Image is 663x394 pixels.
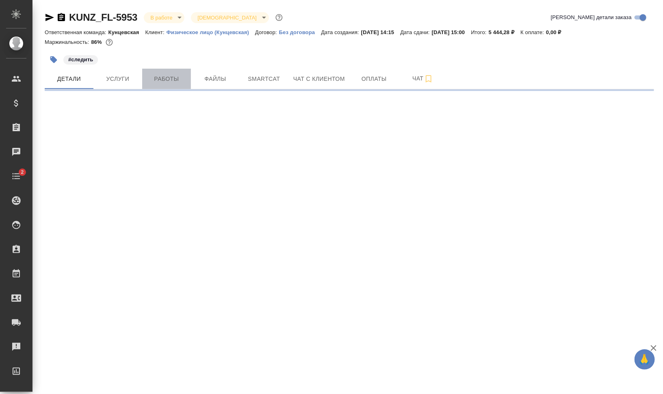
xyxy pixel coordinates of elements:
[361,29,401,35] p: [DATE] 14:15
[424,74,433,84] svg: Подписаться
[91,39,104,45] p: 86%
[69,12,137,23] a: KUNZ_FL-5953
[293,74,345,84] span: Чат с клиентом
[68,56,93,64] p: #следить
[638,351,652,368] span: 🙏
[195,14,259,21] button: [DEMOGRAPHIC_DATA]
[147,74,186,84] span: Работы
[148,14,175,21] button: В работе
[50,74,89,84] span: Детали
[521,29,546,35] p: К оплате:
[191,12,269,23] div: В работе
[279,29,321,35] p: Без договора
[546,29,568,35] p: 0,00 ₽
[489,29,521,35] p: 5 444,28 ₽
[471,29,488,35] p: Итого:
[145,29,167,35] p: Клиент:
[245,74,284,84] span: Smartcat
[45,13,54,22] button: Скопировать ссылку для ЯМессенджера
[16,168,28,176] span: 2
[108,29,145,35] p: Кунцевская
[56,13,66,22] button: Скопировать ссылку
[45,51,63,69] button: Добавить тэг
[274,12,284,23] button: Доп статусы указывают на важность/срочность заказа
[167,29,255,35] p: Физическое лицо (Кунцевская)
[400,29,431,35] p: Дата сдачи:
[403,74,442,84] span: Чат
[2,166,30,186] a: 2
[551,13,632,22] span: [PERSON_NAME] детали заказа
[104,37,115,48] button: 638.00 RUB;
[45,39,91,45] p: Маржинальность:
[279,28,321,35] a: Без договора
[144,12,184,23] div: В работе
[255,29,279,35] p: Договор:
[196,74,235,84] span: Файлы
[432,29,471,35] p: [DATE] 15:00
[63,56,99,63] span: следить
[355,74,394,84] span: Оплаты
[98,74,137,84] span: Услуги
[45,29,108,35] p: Ответственная команда:
[167,28,255,35] a: Физическое лицо (Кунцевская)
[321,29,361,35] p: Дата создания:
[635,349,655,370] button: 🙏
